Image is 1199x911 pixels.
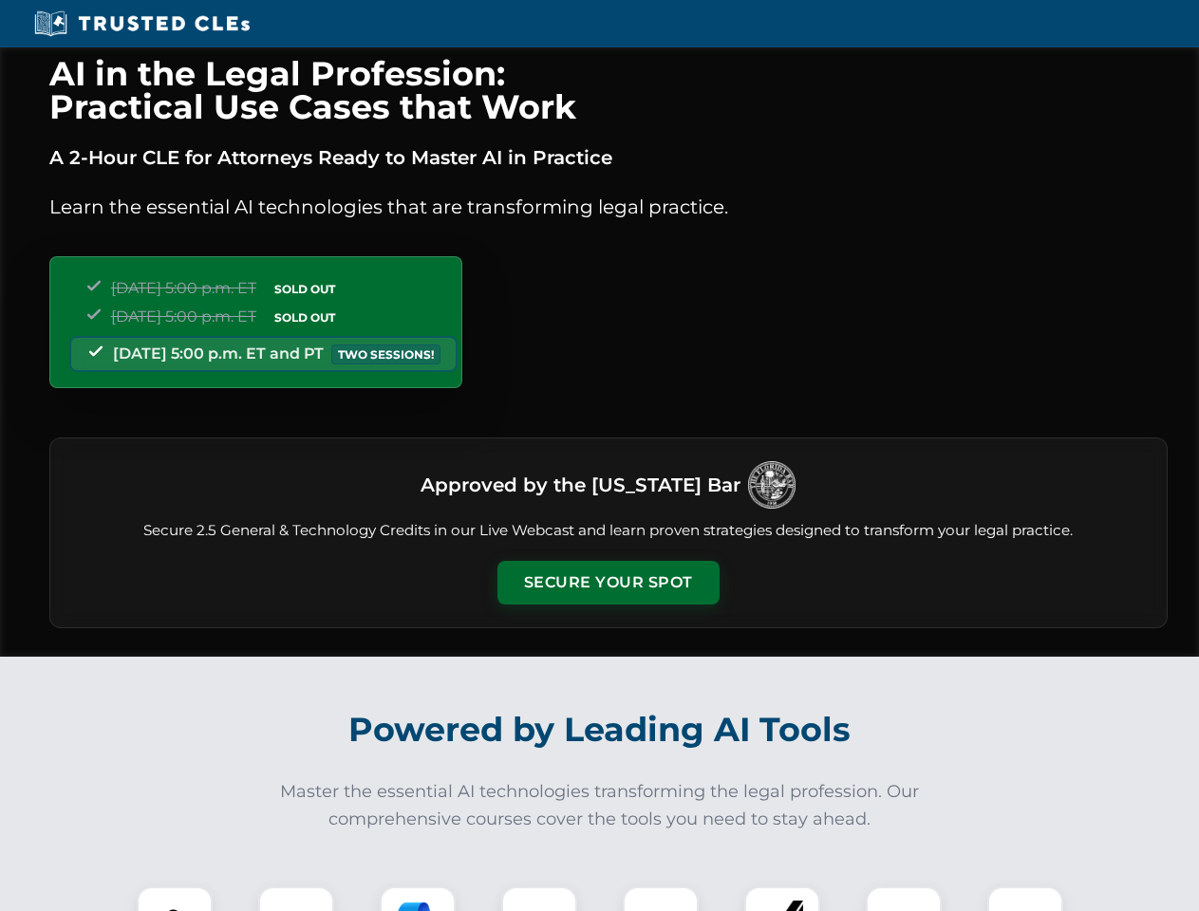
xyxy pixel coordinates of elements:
p: Learn the essential AI technologies that are transforming legal practice. [49,192,1168,222]
button: Secure Your Spot [497,561,720,604]
p: A 2-Hour CLE for Attorneys Ready to Master AI in Practice [49,142,1168,173]
h1: AI in the Legal Profession: Practical Use Cases that Work [49,57,1168,123]
img: Logo [748,461,796,509]
span: SOLD OUT [268,307,342,327]
span: [DATE] 5:00 p.m. ET [111,279,256,297]
h3: Approved by the [US_STATE] Bar [421,468,740,502]
p: Secure 2.5 General & Technology Credits in our Live Webcast and learn proven strategies designed ... [73,520,1144,542]
h2: Powered by Leading AI Tools [74,697,1126,763]
p: Master the essential AI technologies transforming the legal profession. Our comprehensive courses... [268,778,932,833]
span: SOLD OUT [268,279,342,299]
img: Trusted CLEs [28,9,255,38]
span: [DATE] 5:00 p.m. ET [111,307,256,325]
